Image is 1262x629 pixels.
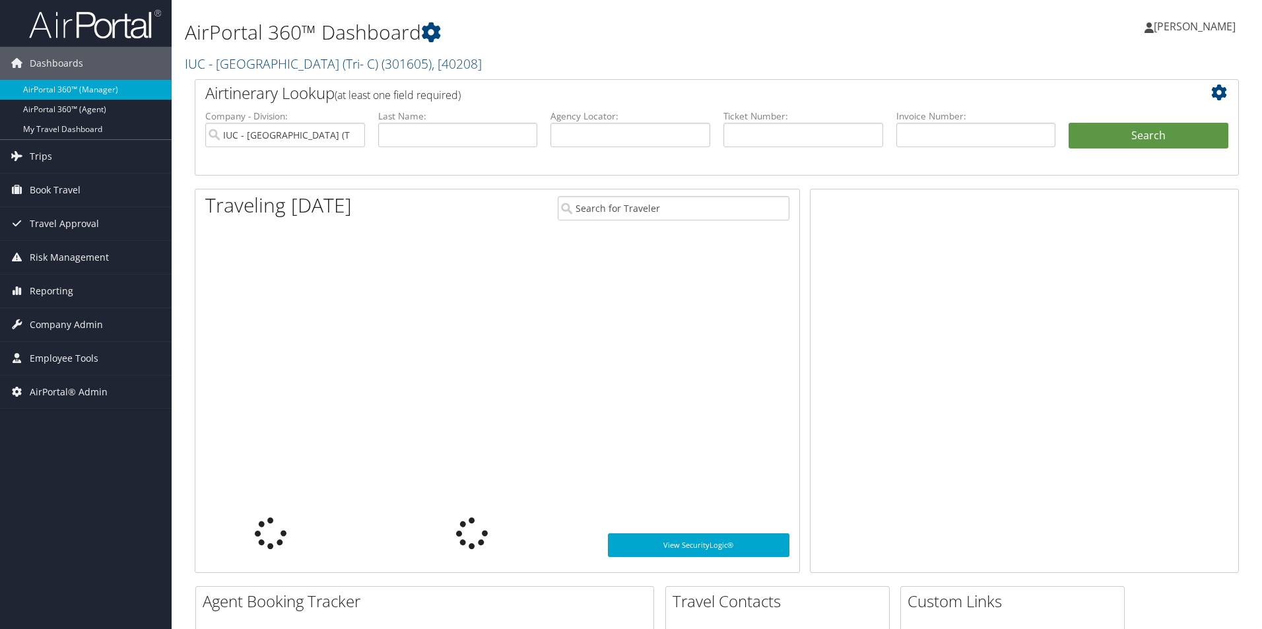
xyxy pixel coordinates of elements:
[558,196,789,220] input: Search for Traveler
[30,342,98,375] span: Employee Tools
[550,110,710,123] label: Agency Locator:
[205,110,365,123] label: Company - Division:
[432,55,482,73] span: , [ 40208 ]
[608,533,789,557] a: View SecurityLogic®
[1145,7,1249,46] a: [PERSON_NAME]
[30,207,99,240] span: Travel Approval
[378,110,538,123] label: Last Name:
[673,590,889,612] h2: Travel Contacts
[205,82,1141,104] h2: Airtinerary Lookup
[185,55,482,73] a: IUC - [GEOGRAPHIC_DATA] (Tri- C)
[185,18,894,46] h1: AirPortal 360™ Dashboard
[30,376,108,409] span: AirPortal® Admin
[723,110,883,123] label: Ticket Number:
[205,191,352,219] h1: Traveling [DATE]
[203,590,653,612] h2: Agent Booking Tracker
[30,174,81,207] span: Book Travel
[30,140,52,173] span: Trips
[30,275,73,308] span: Reporting
[30,308,103,341] span: Company Admin
[29,9,161,40] img: airportal-logo.png
[382,55,432,73] span: ( 301605 )
[30,47,83,80] span: Dashboards
[335,88,461,102] span: (at least one field required)
[896,110,1056,123] label: Invoice Number:
[908,590,1124,612] h2: Custom Links
[30,241,109,274] span: Risk Management
[1154,19,1236,34] span: [PERSON_NAME]
[1069,123,1228,149] button: Search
